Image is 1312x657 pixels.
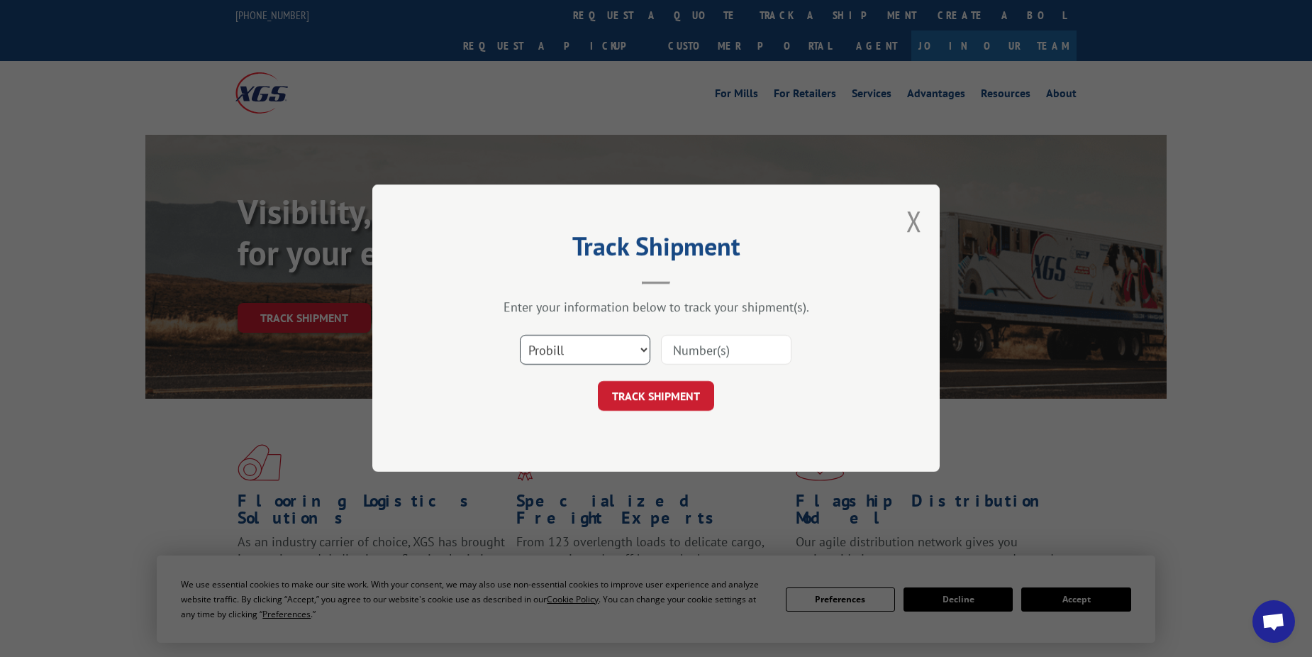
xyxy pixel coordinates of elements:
[443,236,869,263] h2: Track Shipment
[598,382,714,412] button: TRACK SHIPMENT
[661,336,791,365] input: Number(s)
[906,202,922,240] button: Close modal
[443,299,869,316] div: Enter your information below to track your shipment(s).
[1252,600,1295,643] a: Open chat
